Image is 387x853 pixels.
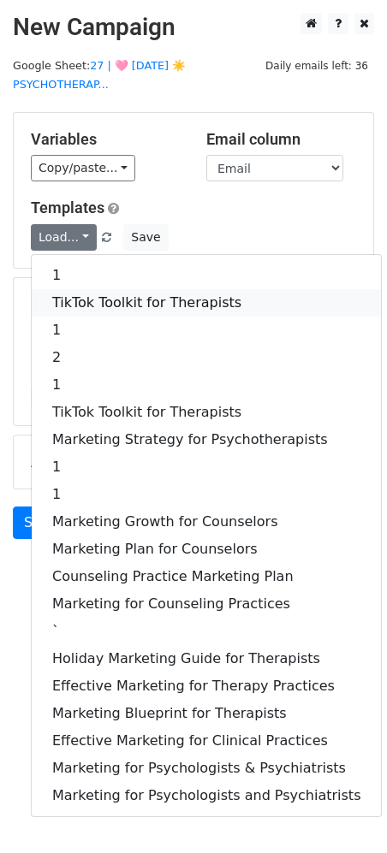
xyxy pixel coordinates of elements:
[32,645,381,672] a: Holiday Marketing Guide for Therapists
[32,672,381,700] a: Effective Marketing for Therapy Practices
[32,262,381,289] a: 1
[32,618,381,645] a: `
[259,59,374,72] a: Daily emails left: 36
[32,289,381,317] a: TikTok Toolkit for Therapists
[13,59,186,92] a: 27 | 🩷 [DATE] ☀️PSYCHOTHERAP...
[32,399,381,426] a: TikTok Toolkit for Therapists
[31,155,135,181] a: Copy/paste...
[32,371,381,399] a: 1
[31,130,181,149] h5: Variables
[123,224,168,251] button: Save
[32,453,381,481] a: 1
[32,700,381,727] a: Marketing Blueprint for Therapists
[13,59,186,92] small: Google Sheet:
[31,198,104,216] a: Templates
[32,727,381,755] a: Effective Marketing for Clinical Practices
[32,590,381,618] a: Marketing for Counseling Practices
[13,506,69,539] a: Send
[32,782,381,809] a: Marketing for Psychologists and Psychiatrists
[31,224,97,251] a: Load...
[259,56,374,75] span: Daily emails left: 36
[32,536,381,563] a: Marketing Plan for Counselors
[32,563,381,590] a: Counseling Practice Marketing Plan
[206,130,356,149] h5: Email column
[301,771,387,853] iframe: Chat Widget
[32,317,381,344] a: 1
[13,13,374,42] h2: New Campaign
[32,426,381,453] a: Marketing Strategy for Psychotherapists
[32,508,381,536] a: Marketing Growth for Counselors
[32,755,381,782] a: Marketing for Psychologists & Psychiatrists
[32,344,381,371] a: 2
[32,481,381,508] a: 1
